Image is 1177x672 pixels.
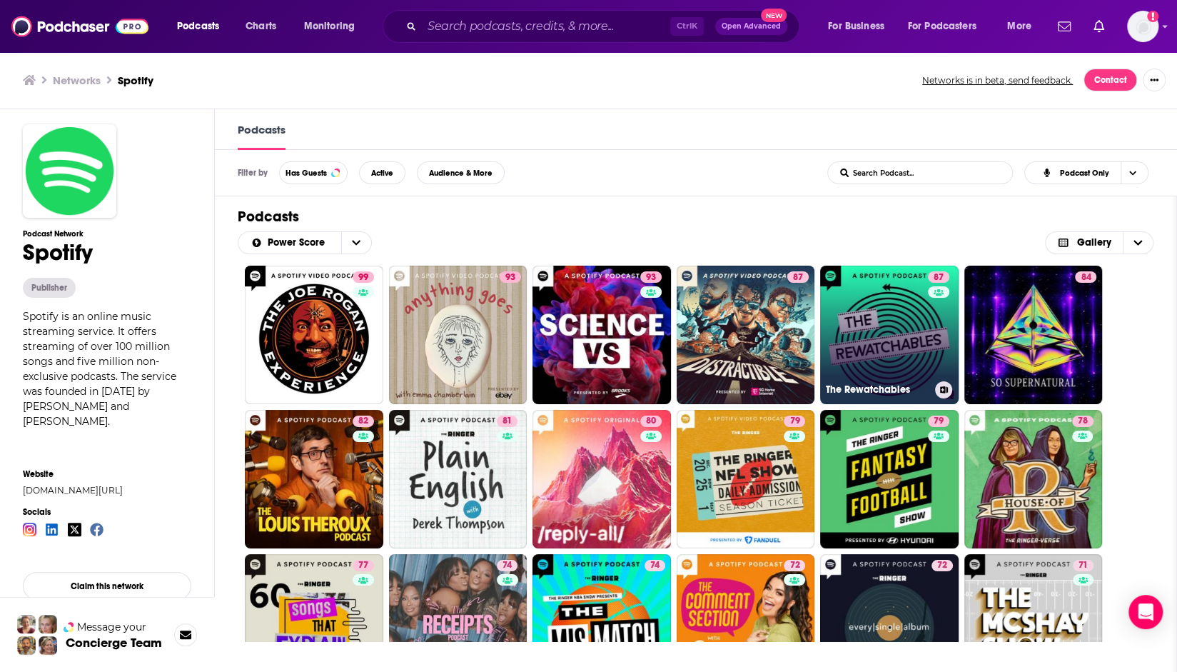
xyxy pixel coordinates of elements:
span: 87 [934,271,944,285]
button: Show profile menu [1127,11,1158,42]
span: 93 [505,271,515,285]
a: 79 [677,410,815,548]
button: Choose View [1024,161,1148,184]
a: Podcasts [238,123,286,150]
h1: Spotify [23,239,191,266]
img: Barbara Profile [39,636,57,655]
input: Search podcasts, credits, & more... [422,15,670,38]
span: Power Score [268,238,330,248]
a: 93 [640,271,662,283]
a: 72 [931,560,953,571]
button: Show More Button [1143,69,1166,91]
svg: Add a profile image [1147,11,1158,22]
a: 81 [497,416,517,427]
button: open menu [818,15,902,38]
span: Audience & More [429,169,492,177]
a: Charts [236,15,285,38]
a: 87 [928,271,949,283]
button: open menu [294,15,373,38]
a: 79 [928,416,949,427]
span: 72 [937,558,947,573]
span: For Business [828,16,884,36]
span: Monitoring [304,16,355,36]
a: 81 [389,410,527,548]
span: Gallery [1077,238,1111,248]
a: 78 [1072,416,1093,427]
a: 82 [245,410,383,548]
span: 78 [1078,414,1088,428]
img: Podchaser - Follow, Share and Rate Podcasts [11,13,148,40]
span: 82 [358,414,368,428]
h3: Filter by [238,168,268,178]
div: Open Intercom Messenger [1128,595,1163,629]
button: Choose View [1045,231,1154,254]
a: 74 [497,560,517,571]
a: 87 [677,266,815,404]
h3: Podcast Network [23,229,191,239]
a: 84 [964,266,1103,404]
button: Active [359,161,405,184]
h3: Concierge Team [66,636,162,650]
span: 84 [1081,271,1091,285]
span: New [761,9,787,22]
div: Search podcasts, credits, & more... [396,10,813,43]
h2: Choose View [1024,161,1154,184]
span: Open Advanced [722,23,781,30]
a: 80 [532,410,671,548]
a: 79 [820,410,959,548]
img: Jules Profile [39,615,57,633]
a: 74 [645,560,665,571]
button: open menu [341,232,371,254]
span: Has Guests [286,169,327,177]
span: 93 [646,271,656,285]
a: 80 [640,416,662,427]
span: Charts [246,16,276,36]
span: Logged in as Mallory813 [1127,11,1158,42]
a: 99 [245,266,383,404]
button: Publisher [23,278,76,298]
h2: Choose List sort [238,231,372,254]
a: 84 [1075,271,1096,283]
span: More [1007,16,1031,36]
button: open menu [238,238,341,248]
span: 99 [358,271,368,285]
button: Claim this network [23,572,191,600]
span: 74 [650,558,660,573]
span: 79 [789,414,799,428]
a: 93 [532,266,671,404]
span: 87 [793,271,803,285]
a: 87 [787,271,809,283]
span: Socials [23,507,191,517]
a: 79 [784,416,805,427]
img: Jon Profile [17,636,36,655]
a: 77 [353,560,374,571]
button: open menu [997,15,1049,38]
a: 93 [500,271,521,283]
span: 79 [934,414,944,428]
span: 80 [646,414,656,428]
button: open menu [899,15,997,38]
a: 93 [389,266,527,404]
span: Podcasts [177,16,219,36]
h1: Podcasts [238,208,1153,226]
a: Spotify [118,74,153,87]
span: For Podcasters [908,16,976,36]
span: Spotify is an online music streaming service. It offers streaming of over 100 million songs and f... [23,310,176,428]
h3: Networks [53,74,101,87]
span: Podcast Only [1060,169,1109,177]
span: Active [371,169,393,177]
button: Has Guests [279,161,348,184]
span: 81 [502,414,512,428]
h3: The Rewatchables [826,383,929,396]
a: 99 [353,271,374,283]
a: 78 [964,410,1103,548]
img: Sydney Profile [17,615,36,633]
img: Spotify logo [23,124,116,218]
a: 82 [353,416,374,427]
a: Show notifications dropdown [1088,14,1110,39]
a: 87The Rewatchables [820,266,959,404]
button: Networks is in beta, send feedback. [917,74,1078,86]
